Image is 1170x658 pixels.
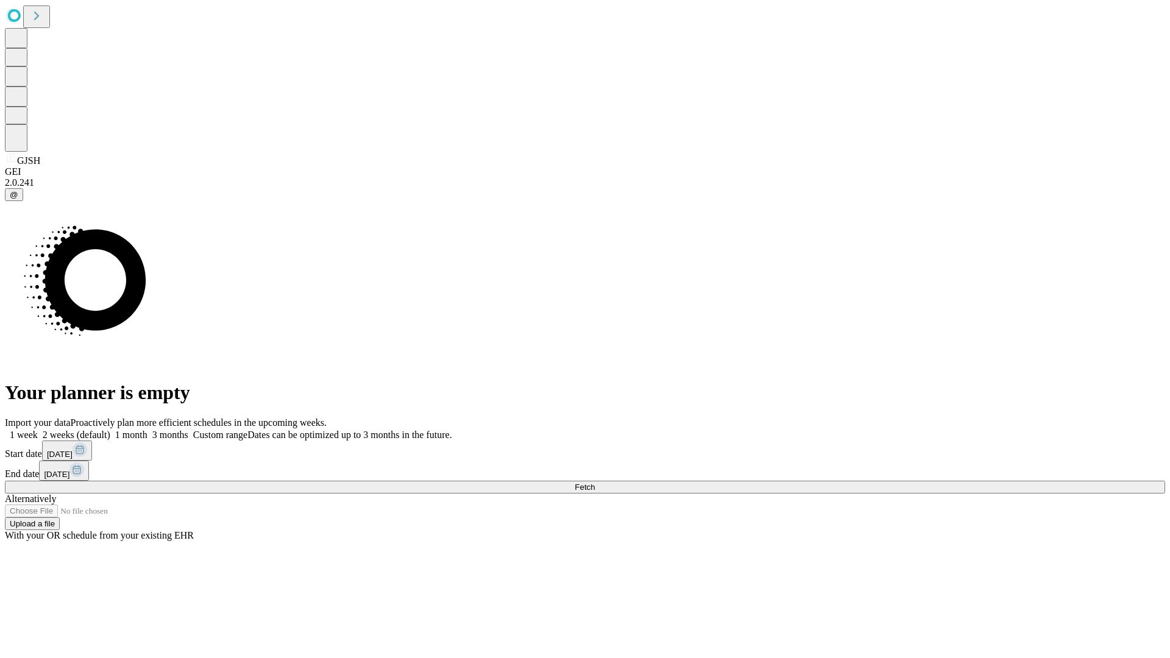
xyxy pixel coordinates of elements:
span: [DATE] [44,470,69,479]
span: Proactively plan more efficient schedules in the upcoming weeks. [71,417,327,428]
span: Import your data [5,417,71,428]
span: With your OR schedule from your existing EHR [5,530,194,540]
span: Dates can be optimized up to 3 months in the future. [247,430,452,440]
span: [DATE] [47,450,73,459]
h1: Your planner is empty [5,381,1165,404]
div: End date [5,461,1165,481]
div: GEI [5,166,1165,177]
span: GJSH [17,155,40,166]
div: Start date [5,440,1165,461]
span: 2 weeks (default) [43,430,110,440]
button: Upload a file [5,517,60,530]
button: @ [5,188,23,201]
span: 1 week [10,430,38,440]
span: 3 months [152,430,188,440]
span: Fetch [575,483,595,492]
span: 1 month [115,430,147,440]
button: Fetch [5,481,1165,493]
span: Custom range [193,430,247,440]
button: [DATE] [42,440,92,461]
div: 2.0.241 [5,177,1165,188]
button: [DATE] [39,461,89,481]
span: @ [10,190,18,199]
span: Alternatively [5,493,56,504]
